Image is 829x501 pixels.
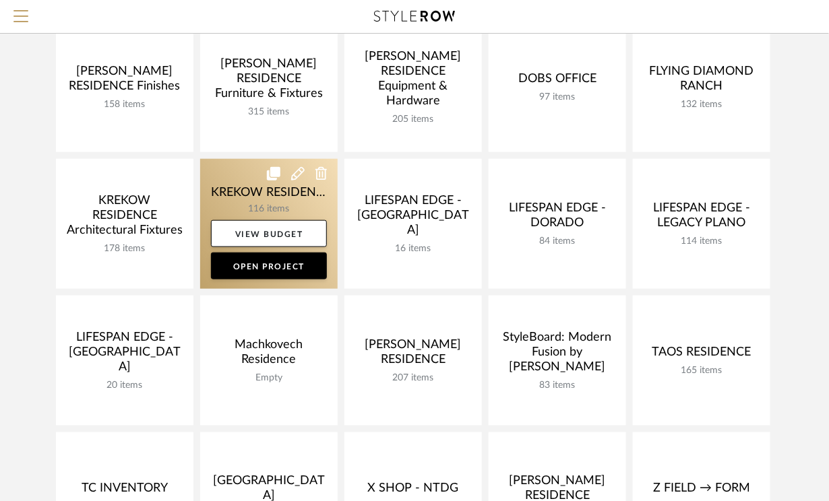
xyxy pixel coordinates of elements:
div: Empty [211,372,327,384]
div: StyleBoard: Modern Fusion by [PERSON_NAME] [499,330,615,380]
div: LIFESPAN EDGE - [GEOGRAPHIC_DATA] [355,193,471,243]
div: TAOS RESIDENCE [644,345,760,365]
div: LIFESPAN EDGE - [GEOGRAPHIC_DATA] [67,330,183,380]
a: View Budget [211,220,327,247]
div: Machkovech Residence [211,337,327,372]
div: 315 items [211,106,327,118]
a: Open Project [211,253,327,279]
div: 20 items [67,380,183,391]
div: [PERSON_NAME] RESIDENCE Furniture & Fixtures [211,57,327,106]
div: 114 items [644,236,760,247]
div: 158 items [67,99,183,110]
div: 207 items [355,372,471,384]
div: [PERSON_NAME] RESIDENCE Equipment & Hardware [355,49,471,114]
div: 165 items [644,365,760,376]
div: 16 items [355,243,471,255]
div: 84 items [499,236,615,247]
div: 83 items [499,380,615,391]
div: KREKOW RESIDENCE Architectural Fixtures [67,193,183,243]
div: DOBS OFFICE [499,71,615,92]
div: LIFESPAN EDGE - DORADO [499,201,615,236]
div: 132 items [644,99,760,110]
div: LIFESPAN EDGE - LEGACY PLANO [644,201,760,236]
div: 97 items [499,92,615,103]
div: 205 items [355,114,471,125]
div: [PERSON_NAME] RESIDENCE Finishes [67,64,183,99]
div: 178 items [67,243,183,255]
div: [PERSON_NAME] RESIDENCE [355,337,471,372]
div: FLYING DIAMOND RANCH [644,64,760,99]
